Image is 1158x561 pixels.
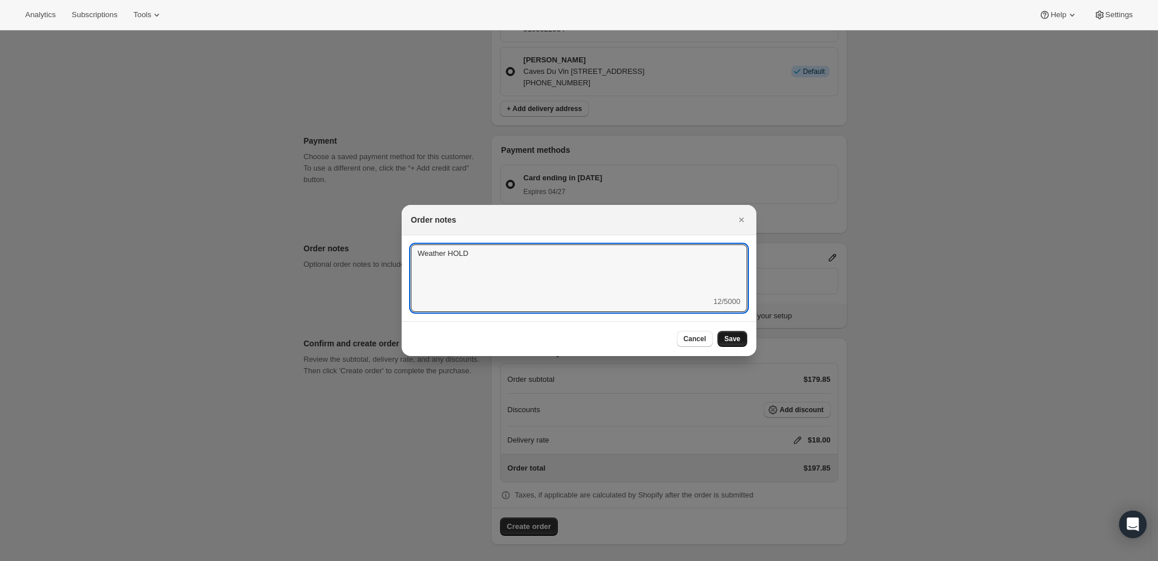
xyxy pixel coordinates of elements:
span: Subscriptions [72,10,117,19]
h2: Order notes [411,214,456,226]
button: Settings [1087,7,1140,23]
button: Analytics [18,7,62,23]
span: Save [724,334,740,343]
span: Tools [133,10,151,19]
span: Analytics [25,10,55,19]
button: Save [717,331,747,347]
button: Tools [126,7,169,23]
button: Subscriptions [65,7,124,23]
button: Cancel [677,331,713,347]
button: Help [1032,7,1084,23]
span: Settings [1105,10,1133,19]
textarea: Weather HOLD [411,244,747,296]
button: Close [733,212,749,228]
span: Cancel [684,334,706,343]
span: Help [1050,10,1066,19]
div: Open Intercom Messenger [1119,511,1147,538]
